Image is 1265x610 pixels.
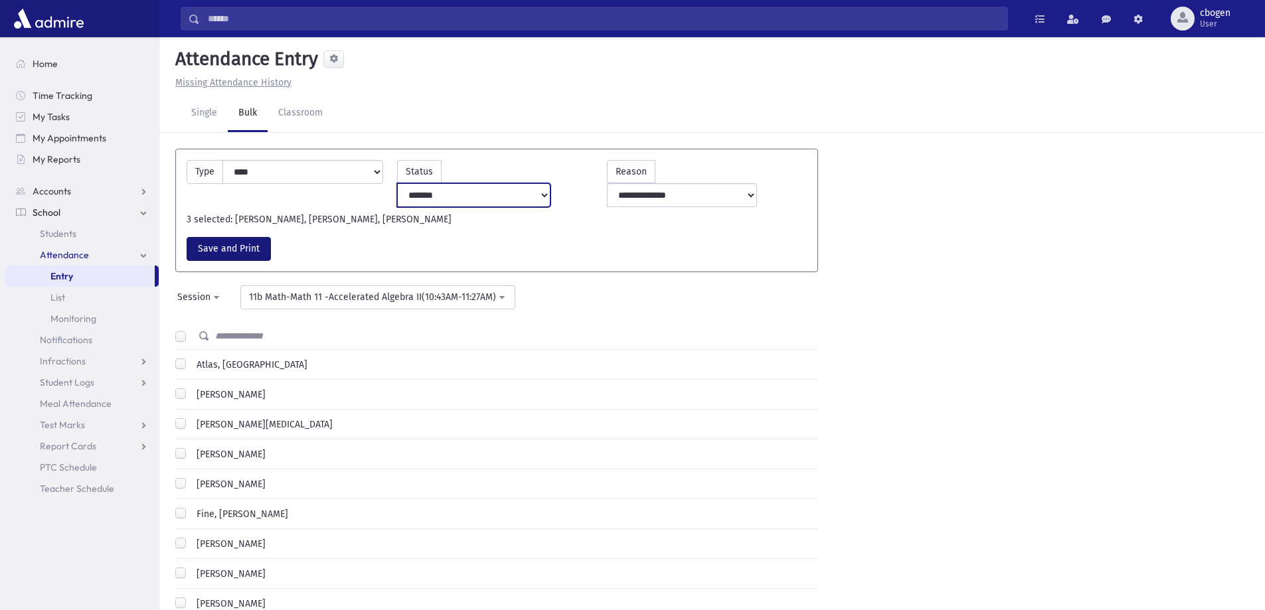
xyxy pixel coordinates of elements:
[33,206,60,218] span: School
[200,7,1007,31] input: Search
[40,334,92,346] span: Notifications
[191,567,266,581] label: [PERSON_NAME]
[170,48,318,70] h5: Attendance Entry
[5,106,159,127] a: My Tasks
[5,223,159,244] a: Students
[40,249,89,261] span: Attendance
[187,237,271,261] button: Save and Print
[177,290,211,304] div: Session
[5,478,159,499] a: Teacher Schedule
[5,372,159,393] a: Student Logs
[5,202,159,223] a: School
[33,58,58,70] span: Home
[249,290,496,304] div: 11b Math-Math 11 -Accelerated Algebra II(10:43AM-11:27AM)
[5,85,159,106] a: Time Tracking
[40,440,96,452] span: Report Cards
[240,285,515,309] button: 11b Math-Math 11 -Accelerated Algebra II(10:43AM-11:27AM)
[180,212,813,226] div: 3 selected: [PERSON_NAME], [PERSON_NAME], [PERSON_NAME]
[40,461,97,473] span: PTC Schedule
[169,285,230,309] button: Session
[5,350,159,372] a: Infractions
[5,308,159,329] a: Monitoring
[33,90,92,102] span: Time Tracking
[40,376,94,388] span: Student Logs
[191,537,266,551] label: [PERSON_NAME]
[170,77,292,88] a: Missing Attendance History
[175,77,292,88] u: Missing Attendance History
[40,355,86,367] span: Infractions
[33,153,80,165] span: My Reports
[50,291,65,303] span: List
[268,95,333,132] a: Classroom
[11,5,87,32] img: AdmirePro
[191,418,333,431] label: [PERSON_NAME][MEDICAL_DATA]
[40,419,85,431] span: Test Marks
[40,398,112,410] span: Meal Attendance
[397,160,442,183] label: Status
[5,393,159,414] a: Meal Attendance
[5,127,159,149] a: My Appointments
[191,388,266,402] label: [PERSON_NAME]
[33,132,106,144] span: My Appointments
[33,111,70,123] span: My Tasks
[5,53,159,74] a: Home
[191,358,307,372] label: Atlas, [GEOGRAPHIC_DATA]
[1200,19,1230,29] span: User
[50,270,73,282] span: Entry
[187,160,223,184] label: Type
[181,95,228,132] a: Single
[5,435,159,457] a: Report Cards
[40,483,114,495] span: Teacher Schedule
[5,457,159,478] a: PTC Schedule
[5,266,155,287] a: Entry
[191,477,266,491] label: [PERSON_NAME]
[607,160,655,183] label: Reason
[191,447,266,461] label: [PERSON_NAME]
[5,329,159,350] a: Notifications
[50,313,96,325] span: Monitoring
[191,507,288,521] label: Fine, [PERSON_NAME]
[5,181,159,202] a: Accounts
[40,228,76,240] span: Students
[5,149,159,170] a: My Reports
[33,185,71,197] span: Accounts
[5,414,159,435] a: Test Marks
[228,95,268,132] a: Bulk
[1200,8,1230,19] span: cbogen
[5,244,159,266] a: Attendance
[5,287,159,308] a: List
